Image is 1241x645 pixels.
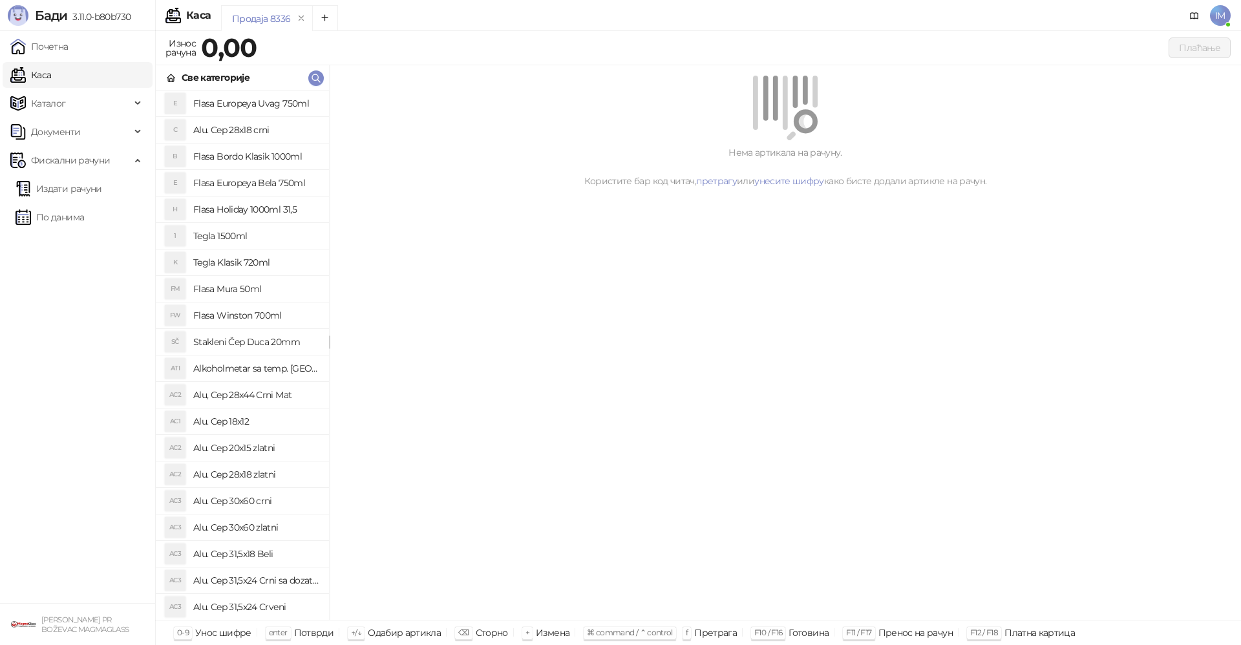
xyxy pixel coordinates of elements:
[8,5,28,26] img: Logo
[193,517,319,538] h4: Alu. Cep 30x60 zlatni
[10,34,69,59] a: Почетна
[165,173,186,193] div: E
[156,90,329,620] div: grid
[525,628,529,637] span: +
[193,438,319,458] h4: Alu. Cep 20x15 zlatni
[67,11,131,23] span: 3.11.0-b80b730
[536,624,569,641] div: Измена
[1169,37,1231,58] button: Плаћање
[1210,5,1231,26] span: IM
[165,305,186,326] div: FW
[165,146,186,167] div: B
[696,175,737,187] a: претрагу
[177,628,189,637] span: 0-9
[165,411,186,432] div: AC1
[195,624,251,641] div: Унос шифре
[163,35,198,61] div: Износ рачуна
[345,145,1225,188] div: Нема артикала на рачуну. Користите бар код читач, или како бисте додали артикле на рачун.
[165,385,186,405] div: AC2
[193,199,319,220] h4: Flasa Holiday 1000ml 31,5
[754,175,824,187] a: унесите шифру
[193,411,319,432] h4: Alu. Cep 18x12
[165,332,186,352] div: SČ
[31,147,110,173] span: Фискални рачуни
[41,615,129,634] small: [PERSON_NAME] PR BOŽEVAC MAGMAGLASS
[193,570,319,591] h4: Alu. Cep 31,5x24 Crni sa dozatorom
[165,358,186,379] div: ATI
[165,252,186,273] div: K
[10,611,36,637] img: 64x64-companyLogo-1893ffd3-f8d7-40ed-872e-741d608dc9d9.png
[269,628,288,637] span: enter
[165,491,186,511] div: AC3
[165,597,186,617] div: AC3
[165,120,186,140] div: C
[193,305,319,326] h4: Flasa Winston 700ml
[193,491,319,511] h4: Alu. Cep 30x60 crni
[587,628,673,637] span: ⌘ command / ⌃ control
[165,517,186,538] div: AC3
[186,10,211,21] div: Каса
[846,628,871,637] span: F11 / F17
[193,279,319,299] h4: Flasa Mura 50ml
[686,628,688,637] span: f
[312,5,338,31] button: Add tab
[694,624,737,641] div: Претрага
[458,628,469,637] span: ⌫
[970,628,998,637] span: F12 / F18
[789,624,829,641] div: Готовина
[165,226,186,246] div: 1
[201,32,257,63] strong: 0,00
[351,628,361,637] span: ↑/↓
[1004,624,1075,641] div: Платна картица
[16,204,84,230] a: По данима
[293,13,310,24] button: remove
[165,279,186,299] div: FM
[165,570,186,591] div: AC3
[476,624,508,641] div: Сторно
[193,464,319,485] h4: Alu. Cep 28x18 zlatni
[165,93,186,114] div: E
[16,176,102,202] a: Издати рачуни
[165,199,186,220] div: H
[193,332,319,352] h4: Stakleni Čep Duca 20mm
[193,597,319,617] h4: Alu. Cep 31,5x24 Crveni
[193,226,319,246] h4: Tegla 1500ml
[754,628,782,637] span: F10 / F16
[1184,5,1205,26] a: Документација
[193,173,319,193] h4: Flasa Europeya Bela 750ml
[165,438,186,458] div: AC2
[193,93,319,114] h4: Flasa Europeya Uvag 750ml
[878,624,953,641] div: Пренос на рачун
[31,90,66,116] span: Каталог
[193,544,319,564] h4: Alu. Cep 31,5x18 Beli
[193,146,319,167] h4: Flasa Bordo Klasik 1000ml
[193,385,319,405] h4: Alu, Cep 28x44 Crni Mat
[35,8,67,23] span: Бади
[193,120,319,140] h4: Alu. Cep 28x18 crni
[232,12,290,26] div: Продаја 8336
[182,70,249,85] div: Све категорије
[294,624,334,641] div: Потврди
[10,62,51,88] a: Каса
[165,464,186,485] div: AC2
[368,624,441,641] div: Одабир артикла
[165,544,186,564] div: AC3
[193,358,319,379] h4: Alkoholmetar sa temp. [GEOGRAPHIC_DATA]
[193,252,319,273] h4: Tegla Klasik 720ml
[31,119,80,145] span: Документи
